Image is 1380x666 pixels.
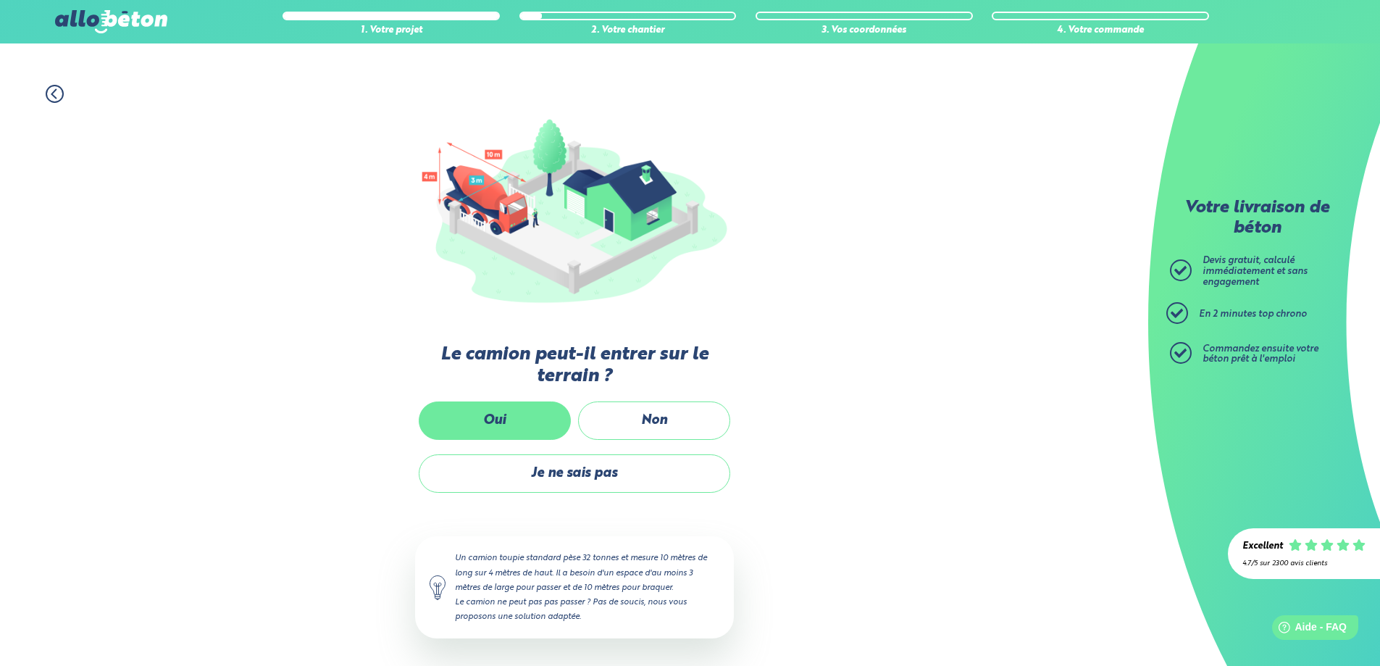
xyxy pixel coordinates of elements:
div: 2. Votre chantier [519,25,737,36]
label: Je ne sais pas [419,454,730,493]
div: 4. Votre commande [992,25,1209,36]
div: 1. Votre projet [283,25,500,36]
div: 3. Vos coordonnées [756,25,973,36]
label: Non [578,401,730,440]
img: allobéton [55,10,167,33]
div: Un camion toupie standard pèse 32 tonnes et mesure 10 mètres de long sur 4 mètres de haut. Il a b... [415,536,734,638]
label: Oui [419,401,571,440]
iframe: Help widget launcher [1251,609,1364,650]
label: Le camion peut-il entrer sur le terrain ? [415,344,734,387]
